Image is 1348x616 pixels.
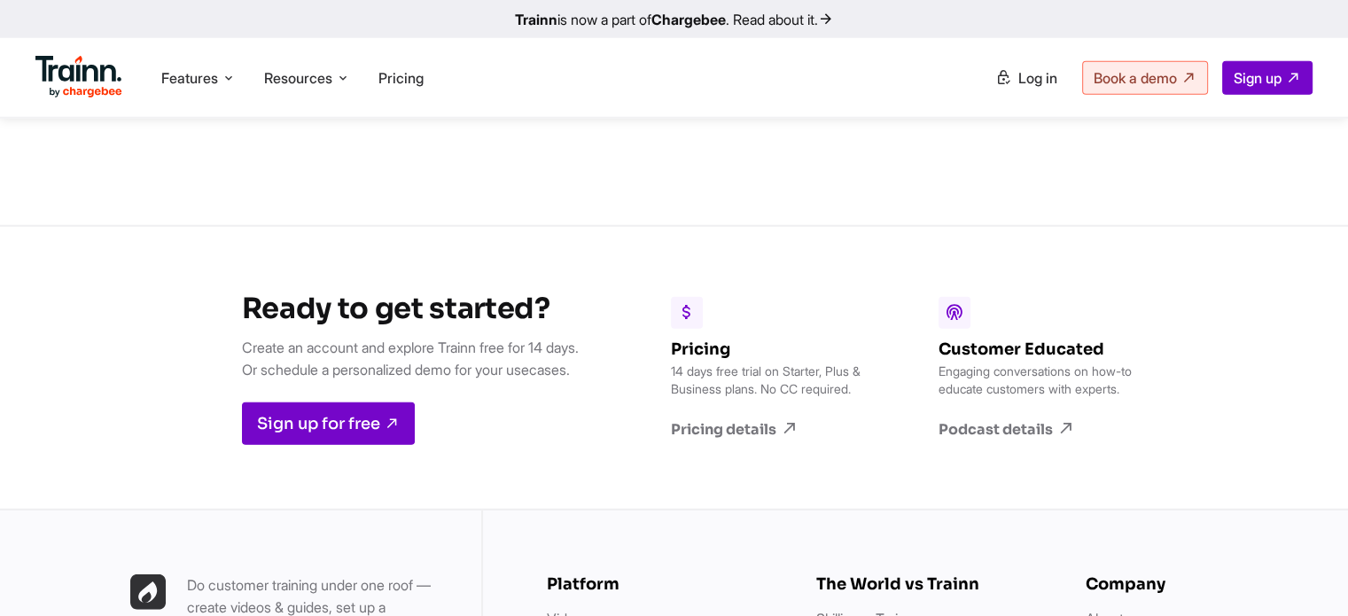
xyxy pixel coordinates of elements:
[1018,69,1057,87] span: Log in
[161,68,218,88] span: Features
[816,574,1050,594] h6: The World vs Trainn
[939,363,1142,398] p: Engaging conversations on how-to educate customers with experts.
[515,11,557,28] b: Trainn
[242,337,579,381] p: Create an account and explore Trainn free for 14 days. Or schedule a personalized demo for your u...
[242,402,415,445] a: Sign up for free
[939,419,1142,439] a: Podcast details
[671,339,875,359] h6: Pricing
[1094,69,1177,87] span: Book a demo
[242,291,579,326] h3: Ready to get started?
[939,339,1142,359] h6: Customer Educated
[378,69,424,87] a: Pricing
[264,68,332,88] span: Resources
[985,62,1068,94] a: Log in
[130,574,166,610] img: Trainn | everything under one roof
[671,419,875,439] a: Pricing details
[35,56,122,98] img: Trainn Logo
[671,363,875,398] p: 14 days free trial on Starter, Plus & Business plans. No CC required.
[651,11,726,28] b: Chargebee
[1222,61,1313,95] a: Sign up
[1234,69,1282,87] span: Sign up
[1082,61,1208,95] a: Book a demo
[547,574,781,594] h6: Platform
[1086,574,1320,594] h6: Company
[1259,531,1348,616] iframe: Chat Widget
